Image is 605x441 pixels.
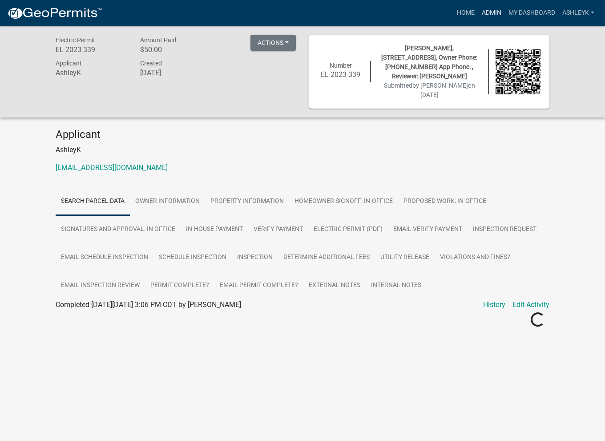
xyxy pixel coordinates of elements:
span: [PERSON_NAME], [STREET_ADDRESS], Owner Phone: [PHONE_NUMBER] App Phone: , Reviewer: [PERSON_NAME] [381,45,477,80]
a: Email Permit Complete? [214,271,303,300]
span: Amount Paid [140,36,176,44]
span: Applicant [56,60,82,67]
span: Number [330,62,352,69]
button: Actions [250,35,296,51]
span: Submitted on [DATE] [384,82,475,98]
a: Determine Additional Fees [278,243,375,272]
h6: $50.00 [140,45,211,54]
span: Completed [DATE][DATE] 3:06 PM CDT by [PERSON_NAME] [56,300,241,309]
a: Home [453,4,478,21]
a: Internal Notes [366,271,427,300]
a: Violations and fines? [435,243,516,272]
a: Verify Payment [248,215,308,244]
span: by [PERSON_NAME] [412,82,468,89]
a: Electric Permit (PDF) [308,215,388,244]
a: External Notes [303,271,366,300]
a: Homeowner Signoff: In-Office [289,187,398,216]
span: Created [140,60,162,67]
a: Signatures and Approval: In Office [56,215,181,244]
a: Inspection Request [468,215,542,244]
p: AshleyK [56,145,549,155]
a: Owner Information [130,187,205,216]
h6: AshleyK [56,69,127,77]
a: Schedule Inspection [153,243,232,272]
a: Edit Activity [512,299,549,310]
a: My Dashboard [505,4,559,21]
a: Proposed Work: In-Office [398,187,492,216]
a: Search Parcel Data [56,187,130,216]
h6: [DATE] [140,69,211,77]
a: Email Inspection Review [56,271,145,300]
a: AshleyK [559,4,598,21]
span: Electric Permit [56,36,95,44]
a: In-house payment [181,215,248,244]
img: QR code [496,49,541,95]
a: History [483,299,505,310]
a: Permit Complete? [145,271,214,300]
a: Email Verify Payment [388,215,468,244]
h4: Applicant [56,128,549,141]
a: Email Schedule Inspection [56,243,153,272]
a: Utility Release [375,243,435,272]
h6: EL-2023-339 [56,45,127,54]
a: Admin [478,4,505,21]
a: Property Information [205,187,289,216]
a: Inspection [232,243,278,272]
a: [EMAIL_ADDRESS][DOMAIN_NAME] [56,163,168,172]
h6: EL-2023-339 [318,70,363,79]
